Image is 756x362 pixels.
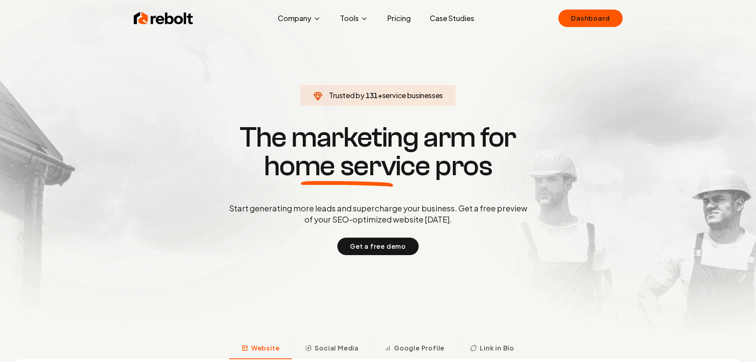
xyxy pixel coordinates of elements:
[134,10,193,26] img: Rebolt Logo
[292,339,371,359] button: Social Media
[264,152,430,180] span: home service
[229,339,292,359] button: Website
[329,91,364,100] span: Trusted by
[251,343,280,353] span: Website
[315,343,359,353] span: Social Media
[371,339,457,359] button: Google Profile
[378,91,382,100] span: +
[423,10,481,26] a: Case Studies
[334,10,375,26] button: Tools
[227,203,529,225] p: Start generating more leads and supercharge your business. Get a free preview of your SEO-optimiz...
[381,10,417,26] a: Pricing
[457,339,527,359] button: Link in Bio
[271,10,327,26] button: Company
[394,343,444,353] span: Google Profile
[382,91,443,100] span: service businesses
[480,343,514,353] span: Link in Bio
[337,238,419,255] button: Get a free demo
[188,123,569,180] h1: The marketing arm for pros
[365,90,378,101] span: 131
[558,10,622,27] a: Dashboard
